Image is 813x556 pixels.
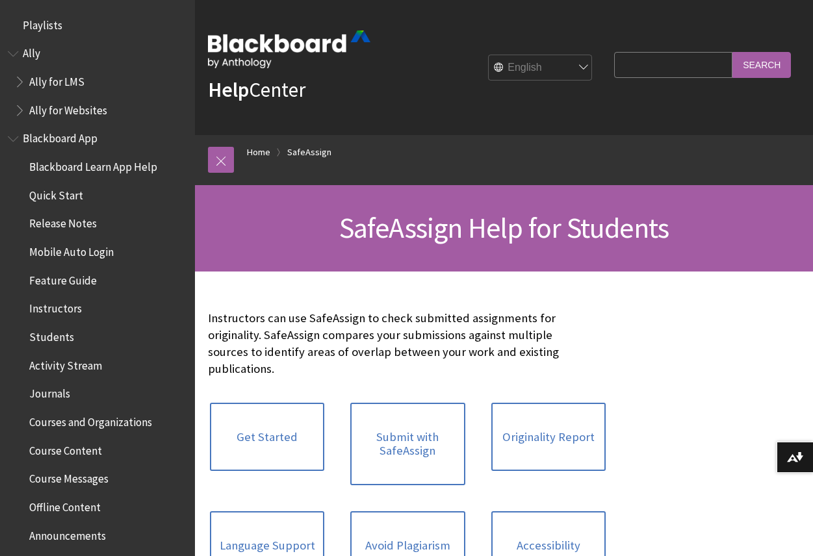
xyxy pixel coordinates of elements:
span: Playlists [23,14,62,32]
span: Course Content [29,440,102,457]
span: Instructors [29,298,82,316]
input: Search [732,52,791,77]
a: Home [247,144,270,160]
span: Course Messages [29,468,109,486]
p: Instructors can use SafeAssign to check submitted assignments for originality. SafeAssign compare... [208,310,608,378]
select: Site Language Selector [489,55,593,81]
span: Blackboard Learn App Help [29,156,157,173]
img: Blackboard by Anthology [208,31,370,68]
span: Courses and Organizations [29,411,152,429]
span: Quick Start [29,184,83,202]
span: Students [29,326,74,344]
span: Journals [29,383,70,401]
a: Get Started [210,403,324,472]
span: Blackboard App [23,128,97,145]
a: HelpCenter [208,77,305,103]
a: Submit with SafeAssign [350,403,465,485]
span: Release Notes [29,213,97,231]
span: Mobile Auto Login [29,241,114,259]
span: Announcements [29,525,106,542]
span: Ally for LMS [29,71,84,88]
nav: Book outline for Playlists [8,14,187,36]
a: Originality Report [491,403,606,472]
span: Ally for Websites [29,99,107,117]
a: SafeAssign [287,144,331,160]
span: Ally [23,43,40,60]
span: Offline Content [29,496,101,514]
strong: Help [208,77,249,103]
span: SafeAssign Help for Students [339,210,669,246]
span: Activity Stream [29,355,102,372]
span: Feature Guide [29,270,97,287]
nav: Book outline for Anthology Ally Help [8,43,187,121]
